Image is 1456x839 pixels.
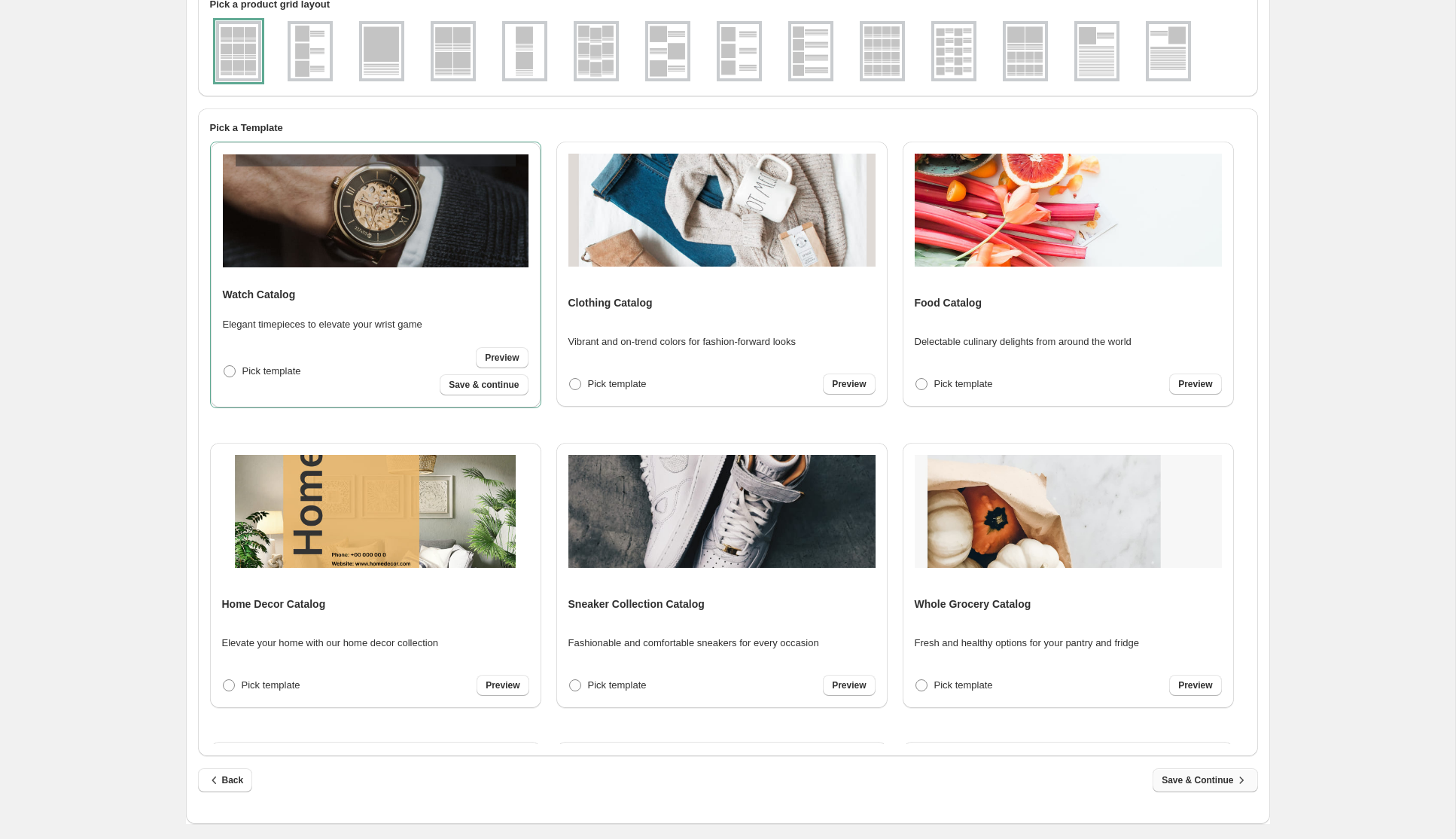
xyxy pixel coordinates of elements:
span: Pick template [588,378,647,389]
span: Pick template [242,679,300,691]
span: Preview [486,679,519,691]
button: Back [198,768,253,792]
span: Pick template [242,365,301,377]
span: Preview [1178,378,1212,390]
a: Preview [477,675,528,696]
span: Save & continue [449,379,519,391]
p: Elegant timepieces to elevate your wrist game [223,317,422,332]
span: Preview [1178,679,1212,691]
h4: Food Catalog [915,295,982,310]
span: Preview [832,378,866,390]
a: Preview [476,347,528,368]
h2: Pick a Template [210,121,1246,136]
button: Save & Continue [1153,768,1257,792]
img: g3x3v2 [577,24,616,78]
img: g2x5v1 [934,24,973,78]
span: Pick template [588,679,647,691]
span: Pick template [934,679,993,691]
img: g1x3v3 [720,24,759,78]
p: Delectable culinary delights from around the world [915,334,1132,349]
img: g2x2v1 [434,24,473,78]
a: Preview [1169,675,1221,696]
img: g2x1_4x2v1 [1006,24,1045,78]
h4: Home Decor Catalog [222,596,326,612]
span: Preview [485,352,519,364]
img: g1x2v1 [505,24,544,78]
p: Fashionable and comfortable sneakers for every occasion [568,636,819,651]
img: g1x3v2 [648,24,687,78]
h4: Watch Catalog [223,287,296,302]
a: Preview [1169,374,1221,395]
h4: Sneaker Collection Catalog [568,596,705,612]
a: Preview [823,374,875,395]
img: g1x1v3 [1149,24,1188,78]
img: g1x1v2 [1077,24,1116,78]
img: g1x1v1 [362,24,401,78]
img: g1x3v1 [291,24,330,78]
img: g1x4v1 [791,24,830,78]
span: Back [207,773,244,788]
span: Pick template [934,378,993,389]
h4: Clothing Catalog [568,295,653,310]
img: g4x4v1 [863,24,902,78]
span: Preview [832,679,866,691]
span: Save & Continue [1162,773,1248,788]
h4: Whole Grocery Catalog [915,596,1031,612]
p: Vibrant and on-trend colors for fashion-forward looks [568,334,797,349]
p: Fresh and healthy options for your pantry and fridge [915,636,1139,651]
a: Preview [823,675,875,696]
button: Save & continue [440,374,528,395]
p: Elevate your home with our home decor collection [222,636,439,651]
